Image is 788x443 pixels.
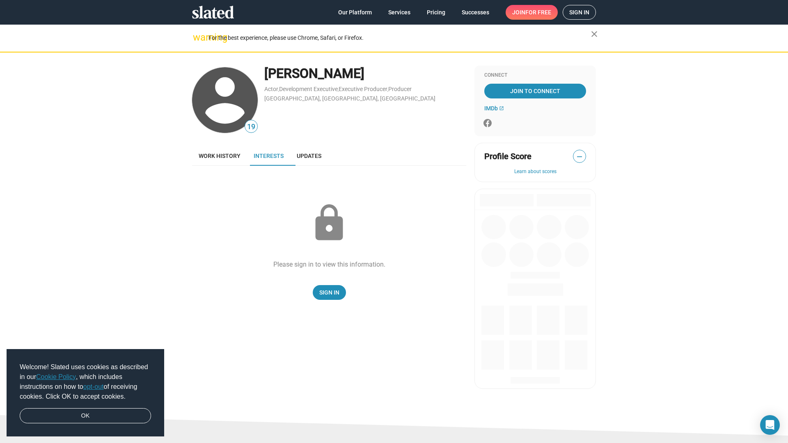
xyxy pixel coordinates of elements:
[338,87,339,92] span: ,
[247,146,290,166] a: Interests
[208,32,591,43] div: For the best experience, please use Chrome, Safari, or Firefox.
[319,285,339,300] span: Sign In
[278,87,279,92] span: ,
[484,72,586,79] div: Connect
[387,87,388,92] span: ,
[338,5,372,20] span: Our Platform
[420,5,452,20] a: Pricing
[83,383,104,390] a: opt-out
[245,121,257,132] span: 19
[7,349,164,437] div: cookieconsent
[569,5,589,19] span: Sign in
[279,86,338,92] a: Development Executive
[309,203,350,244] mat-icon: lock
[264,65,466,82] div: [PERSON_NAME]
[264,95,435,102] a: [GEOGRAPHIC_DATA], [GEOGRAPHIC_DATA], [GEOGRAPHIC_DATA]
[20,362,151,402] span: Welcome! Slated uses cookies as described in our , which includes instructions on how to of recei...
[297,153,321,159] span: Updates
[273,260,385,269] div: Please sign in to view this information.
[388,86,412,92] a: Producer
[484,169,586,175] button: Learn about scores
[264,86,278,92] a: Actor
[20,408,151,424] a: dismiss cookie message
[427,5,445,20] span: Pricing
[462,5,489,20] span: Successes
[254,153,284,159] span: Interests
[382,5,417,20] a: Services
[589,29,599,39] mat-icon: close
[199,153,241,159] span: Work history
[525,5,551,20] span: for free
[760,415,780,435] div: Open Intercom Messenger
[484,84,586,98] a: Join To Connect
[332,5,378,20] a: Our Platform
[512,5,551,20] span: Join
[455,5,496,20] a: Successes
[506,5,558,20] a: Joinfor free
[486,84,584,98] span: Join To Connect
[499,106,504,111] mat-icon: open_in_new
[388,5,410,20] span: Services
[484,151,531,162] span: Profile Score
[192,146,247,166] a: Work history
[313,285,346,300] a: Sign In
[193,32,203,42] mat-icon: warning
[563,5,596,20] a: Sign in
[573,151,586,162] span: —
[36,373,76,380] a: Cookie Policy
[339,86,387,92] a: Executive Producer
[484,105,498,112] span: IMDb
[290,146,328,166] a: Updates
[484,105,504,112] a: IMDb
